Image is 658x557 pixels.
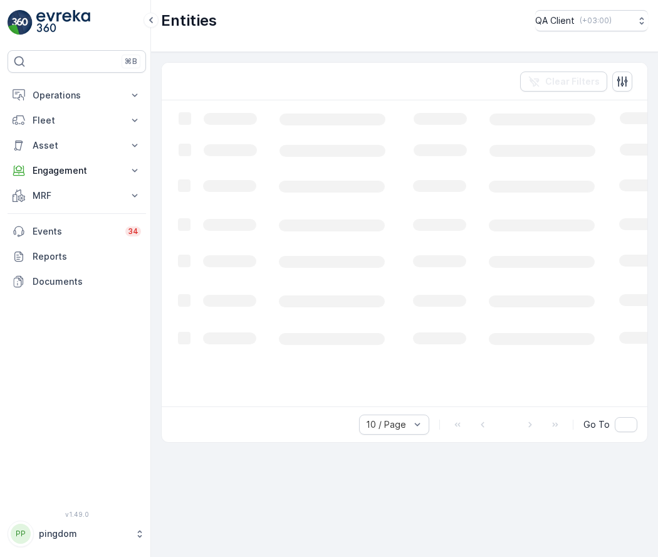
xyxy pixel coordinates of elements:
[8,511,146,518] span: v 1.49.0
[535,14,575,27] p: QA Client
[161,11,217,31] p: Entities
[125,56,137,66] p: ⌘B
[8,133,146,158] button: Asset
[8,521,146,547] button: PPpingdom
[33,250,141,263] p: Reports
[33,164,121,177] p: Engagement
[583,418,610,431] span: Go To
[580,16,612,26] p: ( +03:00 )
[33,275,141,288] p: Documents
[535,10,648,31] button: QA Client(+03:00)
[39,528,128,540] p: pingdom
[8,244,146,269] a: Reports
[8,269,146,294] a: Documents
[33,89,121,102] p: Operations
[8,83,146,108] button: Operations
[8,10,33,35] img: logo
[33,189,121,202] p: MRF
[33,139,121,152] p: Asset
[33,225,118,238] p: Events
[8,108,146,133] button: Fleet
[8,183,146,208] button: MRF
[8,219,146,244] a: Events34
[545,75,600,88] p: Clear Filters
[8,158,146,183] button: Engagement
[520,72,607,92] button: Clear Filters
[11,524,31,544] div: PP
[33,114,121,127] p: Fleet
[36,10,90,35] img: logo_light-DOdMpM7g.png
[128,226,138,236] p: 34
